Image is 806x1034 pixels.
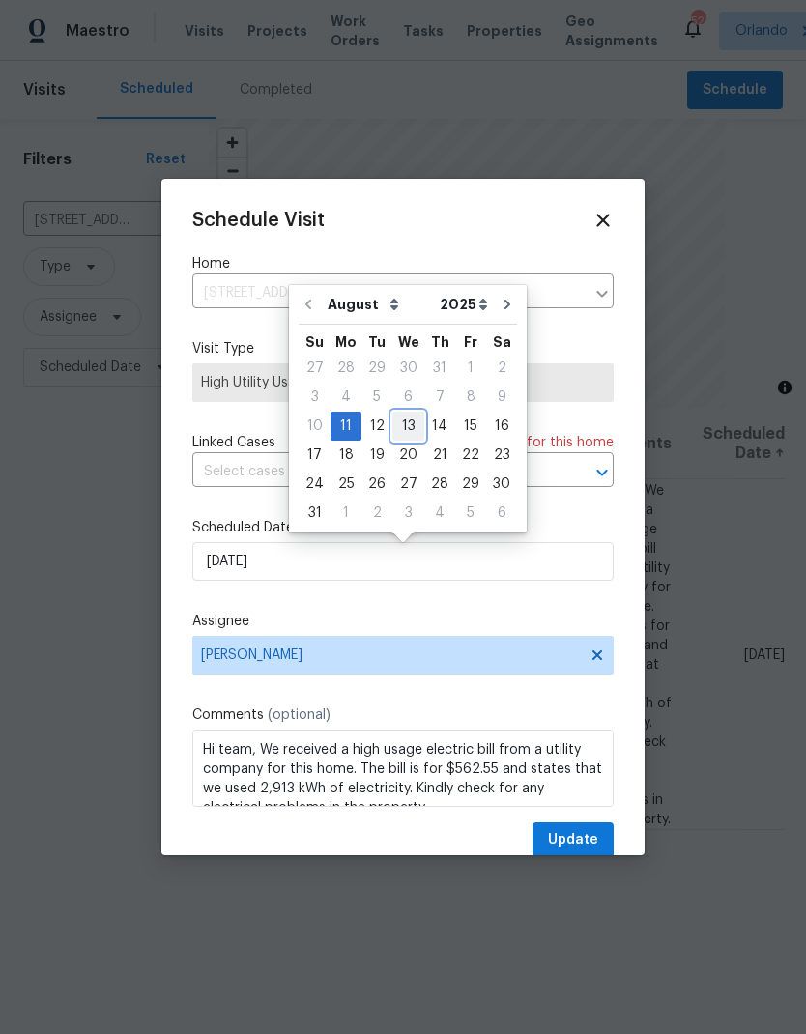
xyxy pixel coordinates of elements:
span: Linked Cases [192,433,275,452]
input: Enter in an address [192,278,585,308]
div: 31 [299,500,331,527]
div: Fri Sep 05 2025 [455,499,486,528]
div: Sun Aug 24 2025 [299,470,331,499]
button: Go to next month [493,285,522,324]
div: Mon Jul 28 2025 [331,354,361,383]
button: Go to previous month [294,285,323,324]
div: Fri Aug 29 2025 [455,470,486,499]
div: Fri Aug 08 2025 [455,383,486,412]
div: Wed Aug 13 2025 [392,412,424,441]
div: 1 [331,500,361,527]
div: Mon Aug 11 2025 [331,412,361,441]
div: 31 [424,355,455,382]
div: Sat Sep 06 2025 [486,499,517,528]
div: Fri Aug 15 2025 [455,412,486,441]
select: Year [435,290,493,319]
abbr: Tuesday [368,335,386,349]
div: Wed Jul 30 2025 [392,354,424,383]
div: 28 [331,355,361,382]
label: Scheduled Date [192,518,614,537]
span: (optional) [268,708,331,722]
div: 14 [424,413,455,440]
div: 30 [392,355,424,382]
div: 21 [424,442,455,469]
span: High Utility Usage [201,373,605,392]
div: 4 [424,500,455,527]
span: [PERSON_NAME] [201,647,580,663]
div: Tue Aug 12 2025 [361,412,392,441]
div: Sun Jul 27 2025 [299,354,331,383]
div: Sat Aug 09 2025 [486,383,517,412]
div: 5 [455,500,486,527]
div: 13 [392,413,424,440]
abbr: Wednesday [398,335,419,349]
button: Open [589,459,616,486]
abbr: Saturday [493,335,511,349]
div: 5 [361,384,392,411]
div: 23 [486,442,517,469]
button: Update [533,822,614,858]
abbr: Thursday [431,335,449,349]
div: Sun Aug 17 2025 [299,441,331,470]
div: Wed Aug 27 2025 [392,470,424,499]
div: 15 [455,413,486,440]
div: 1 [455,355,486,382]
div: Mon Sep 01 2025 [331,499,361,528]
div: 10 [299,413,331,440]
div: 24 [299,471,331,498]
div: 28 [424,471,455,498]
div: 27 [392,471,424,498]
div: Tue Aug 05 2025 [361,383,392,412]
div: 2 [486,355,517,382]
div: Sat Aug 23 2025 [486,441,517,470]
input: M/D/YYYY [192,542,614,581]
div: Tue Aug 26 2025 [361,470,392,499]
div: 20 [392,442,424,469]
abbr: Sunday [305,335,324,349]
div: 17 [299,442,331,469]
span: Update [548,828,598,852]
div: Tue Aug 19 2025 [361,441,392,470]
abbr: Friday [464,335,477,349]
div: Mon Aug 04 2025 [331,383,361,412]
div: Wed Aug 20 2025 [392,441,424,470]
div: 12 [361,413,392,440]
div: 7 [424,384,455,411]
div: Sun Aug 31 2025 [299,499,331,528]
div: 11 [331,413,361,440]
label: Visit Type [192,339,614,359]
div: 3 [299,384,331,411]
div: 30 [486,471,517,498]
div: Thu Aug 07 2025 [424,383,455,412]
span: Close [592,210,614,231]
div: 18 [331,442,361,469]
div: Sat Aug 16 2025 [486,412,517,441]
div: 22 [455,442,486,469]
div: 2 [361,500,392,527]
div: Sat Aug 30 2025 [486,470,517,499]
input: Select cases [192,457,560,487]
textarea: Hi team, We received a high usage electric bill from a utility company for this home. The bill is... [192,730,614,807]
div: Sat Aug 02 2025 [486,354,517,383]
div: 16 [486,413,517,440]
div: 9 [486,384,517,411]
div: Tue Jul 29 2025 [361,354,392,383]
div: 6 [486,500,517,527]
div: Sun Aug 10 2025 [299,412,331,441]
div: Sun Aug 03 2025 [299,383,331,412]
div: 29 [455,471,486,498]
div: Wed Aug 06 2025 [392,383,424,412]
label: Home [192,254,614,273]
div: Thu Sep 04 2025 [424,499,455,528]
div: 25 [331,471,361,498]
div: 19 [361,442,392,469]
div: 27 [299,355,331,382]
div: Tue Sep 02 2025 [361,499,392,528]
div: 26 [361,471,392,498]
label: Comments [192,705,614,725]
div: Wed Sep 03 2025 [392,499,424,528]
select: Month [323,290,435,319]
div: Thu Jul 31 2025 [424,354,455,383]
div: Thu Aug 28 2025 [424,470,455,499]
div: 6 [392,384,424,411]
